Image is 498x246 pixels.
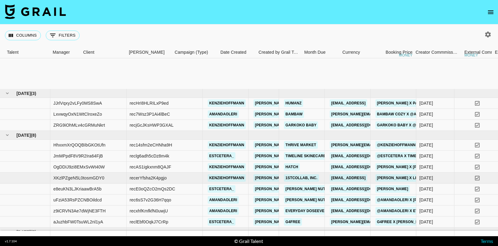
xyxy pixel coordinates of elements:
[375,110,443,118] a: Bambaw Cozy x @amandaoleri
[419,100,433,106] div: 7/29/2025
[208,218,235,226] a: estcetera_
[53,208,106,214] div: z9iCRVN3Ae7dWjNE3FTH
[208,163,246,171] a: kenziehoffmann
[5,4,66,19] img: Grail Talent
[304,46,326,58] div: Month Due
[253,196,384,204] a: [PERSON_NAME][EMAIL_ADDRESS][PERSON_NAME][DOMAIN_NAME]
[3,89,12,98] button: hide children
[31,132,36,138] span: ( 8 )
[481,238,493,244] a: Terms
[342,46,360,58] div: Currency
[50,46,80,58] div: Manager
[330,121,398,129] a: [EMAIL_ADDRESS][DOMAIN_NAME]
[375,207,446,215] a: @amandaoleri x Everyday Dose
[53,164,105,170] div: OgDDIJ9zi8EMxSvWt40W
[284,185,340,193] a: [PERSON_NAME] Nutrition
[284,174,319,182] a: 1stCollab, Inc.
[4,46,50,58] div: Talent
[253,110,384,118] a: [PERSON_NAME][EMAIL_ADDRESS][PERSON_NAME][DOMAIN_NAME]
[330,141,460,149] a: [PERSON_NAME][EMAIL_ADDRESS][PERSON_NAME][DOMAIN_NAME]
[130,197,171,203] div: rec6sS7v2G36H7qqo
[3,131,12,139] button: hide children
[419,186,433,192] div: 8/29/2025
[53,153,103,159] div: JmMPpdF8V9R2Ira64FjB
[220,46,246,58] div: Date Created
[234,238,263,244] div: © Grail Talent
[53,100,102,106] div: JJrlVqxy2vLFy0MS8SwA
[419,122,433,128] div: 8/11/2025
[208,152,235,160] a: estcetera_
[301,46,339,58] div: Month Due
[284,218,302,226] a: G4free
[330,207,398,215] a: [EMAIL_ADDRESS][DOMAIN_NAME]
[16,132,31,138] span: [DATE]
[53,219,103,225] div: aJuzhbFW0TsuWL2nl1yA
[284,141,318,149] a: Thrive Market
[253,99,384,107] a: [PERSON_NAME][EMAIL_ADDRESS][PERSON_NAME][DOMAIN_NAME]
[339,46,370,58] div: Currency
[83,46,95,58] div: Client
[130,186,175,192] div: recE0oQZcO2mQs2DC
[253,121,384,129] a: [PERSON_NAME][EMAIL_ADDRESS][PERSON_NAME][DOMAIN_NAME]
[253,141,384,149] a: [PERSON_NAME][EMAIL_ADDRESS][PERSON_NAME][DOMAIN_NAME]
[284,152,328,160] a: Timeline Skinecare
[419,142,433,148] div: 8/26/2025
[130,164,171,170] div: recAS1igkxnm8QAJF
[126,46,172,58] div: Booker
[253,207,384,215] a: [PERSON_NAME][EMAIL_ADDRESS][PERSON_NAME][DOMAIN_NAME]
[53,142,106,148] div: HhxxmXrQOQBIbGKOtUfn
[80,46,126,58] div: Client
[485,6,497,18] button: open drawer
[419,164,433,170] div: 8/13/2025
[253,174,384,182] a: [PERSON_NAME][EMAIL_ADDRESS][PERSON_NAME][DOMAIN_NAME]
[253,152,384,160] a: [PERSON_NAME][EMAIL_ADDRESS][PERSON_NAME][DOMAIN_NAME]
[253,185,384,193] a: [PERSON_NAME][EMAIL_ADDRESS][PERSON_NAME][DOMAIN_NAME]
[53,175,104,181] div: XKzlPZgeN5L0tosmGDY0
[330,174,367,182] a: [EMAIL_ADDRESS]
[256,46,301,58] div: Created by Grail Team
[130,111,170,117] div: rec7Wsz3P1Ai4lBeC
[5,239,17,243] div: v 1.7.104
[464,53,478,57] div: money
[284,207,359,215] a: Everyday DoseEveryday Dose Inc.
[253,163,384,171] a: [PERSON_NAME][EMAIL_ADDRESS][PERSON_NAME][DOMAIN_NAME]
[375,185,410,193] a: [PERSON_NAME]
[46,31,80,40] button: Show filters
[284,110,304,118] a: BamBaw
[284,99,303,107] a: Humanz
[419,153,433,159] div: 8/25/2025
[53,122,105,128] div: ZRG9iOhMLv4cGRMuNkrt
[375,99,470,107] a: [PERSON_NAME] x Pampers Sleep Coach UGC
[130,153,169,159] div: reclg6adh5cDz8m4k
[375,141,435,149] a: @kenziehoffmann x Thrive
[130,175,167,181] div: recerYfsha2K4pgjo
[53,46,70,58] div: Manager
[208,121,246,129] a: kenziehoffmann
[330,99,367,107] a: [EMAIL_ADDRESS]
[375,152,447,160] a: @estcetera x Timeline Skincare
[53,111,102,117] div: LxvwqyOxN1WtClroxeZo
[330,163,398,171] a: [EMAIL_ADDRESS][DOMAIN_NAME]
[259,46,300,58] div: Created by Grail Team
[419,111,433,117] div: 8/11/2025
[416,46,458,58] div: Creator Commmission Override
[7,46,19,58] div: Talent
[375,121,449,129] a: Garkoko Baby x @[PERSON_NAME]
[330,110,429,118] a: [PERSON_NAME][EMAIL_ADDRESS][DOMAIN_NAME]
[172,46,217,58] div: Campaign (Type)
[130,142,172,148] div: rec14sfm2eCHNha9H
[330,196,398,204] a: [EMAIL_ADDRESS][DOMAIN_NAME]
[284,121,318,129] a: Garkoko Baby
[330,218,429,226] a: [PERSON_NAME][EMAIL_ADDRESS][DOMAIN_NAME]
[130,122,174,128] div: recjGcJKsHWP3GXAL
[130,219,168,225] div: reclEbf0OqkJ7CrRp
[375,218,429,226] a: G4FREE X [PERSON_NAME]
[129,46,165,58] div: [PERSON_NAME]
[217,46,256,58] div: Date Created
[419,219,433,225] div: 9/3/2025
[375,196,468,204] a: @amandaoleri x [PERSON_NAME] Creatone
[5,31,41,40] button: Select columns
[130,100,169,106] div: recHrI8HLRILxP9ed
[208,174,246,182] a: kenziehoffmann
[419,175,433,181] div: 8/13/2025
